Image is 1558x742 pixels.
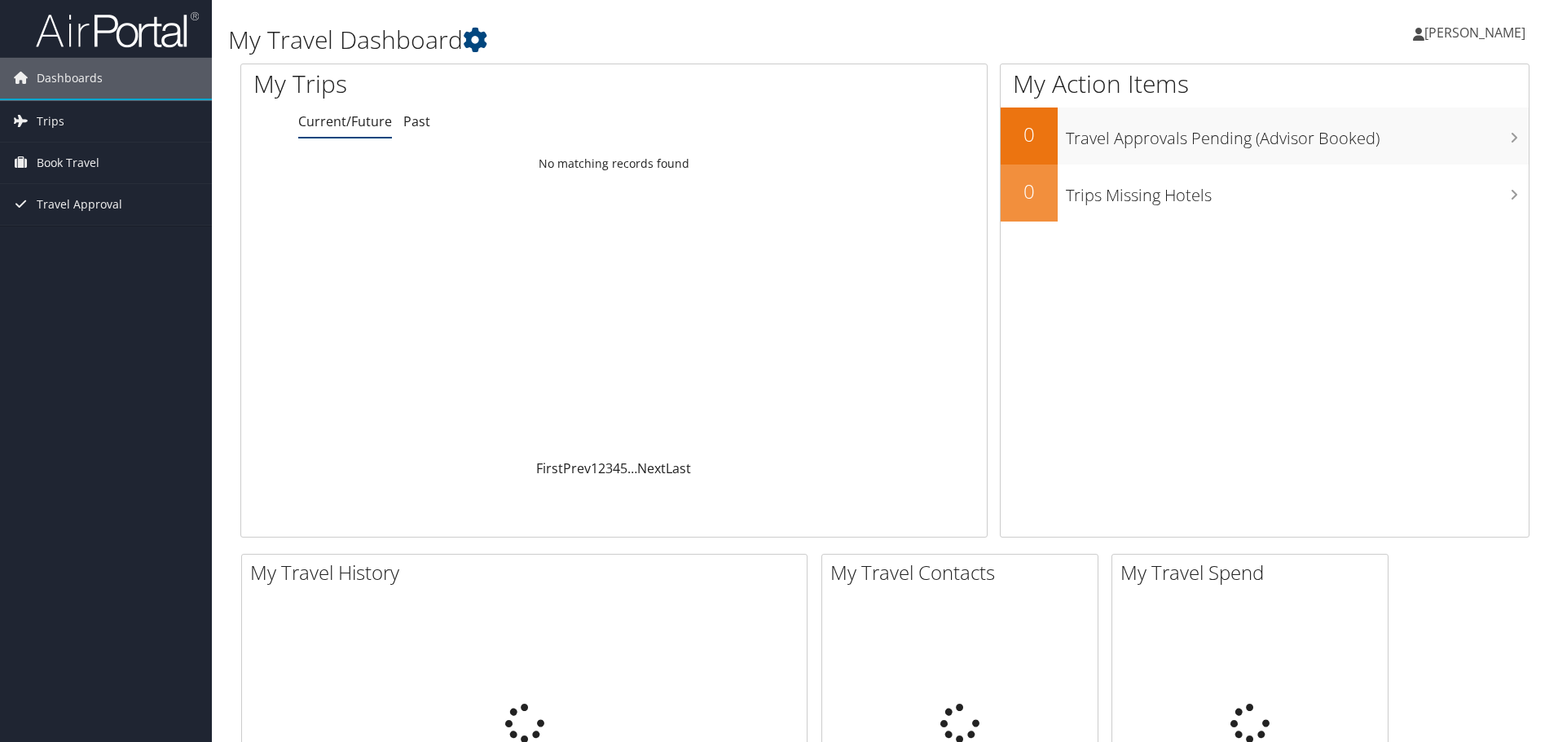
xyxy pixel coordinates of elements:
a: Prev [563,459,591,477]
a: [PERSON_NAME] [1413,8,1542,57]
a: 5 [620,459,627,477]
h1: My Trips [253,67,664,101]
img: airportal-logo.png [36,11,199,49]
h1: My Action Items [1001,67,1529,101]
a: Next [637,459,666,477]
h2: My Travel History [250,559,807,586]
a: Last [666,459,691,477]
a: 2 [598,459,605,477]
h2: My Travel Spend [1120,559,1388,586]
span: Trips [37,101,64,142]
span: Dashboards [37,58,103,99]
span: [PERSON_NAME] [1424,24,1525,42]
a: 1 [591,459,598,477]
a: 4 [613,459,620,477]
a: Past [403,112,430,130]
h2: My Travel Contacts [830,559,1098,586]
a: 3 [605,459,613,477]
a: First [536,459,563,477]
td: No matching records found [241,149,987,178]
h3: Trips Missing Hotels [1066,176,1529,207]
a: 0Travel Approvals Pending (Advisor Booked) [1001,108,1529,165]
a: 0Trips Missing Hotels [1001,165,1529,222]
span: Travel Approval [37,184,122,225]
h2: 0 [1001,178,1058,205]
span: … [627,459,637,477]
h2: 0 [1001,121,1058,148]
h3: Travel Approvals Pending (Advisor Booked) [1066,119,1529,150]
span: Book Travel [37,143,99,183]
h1: My Travel Dashboard [228,23,1104,57]
a: Current/Future [298,112,392,130]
